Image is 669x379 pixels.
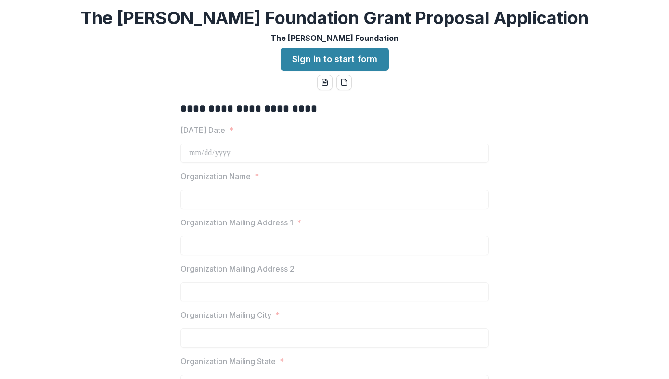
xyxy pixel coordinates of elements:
p: [DATE] Date [180,124,225,136]
button: word-download [317,75,333,90]
p: The [PERSON_NAME] Foundation [270,32,399,44]
p: Organization Mailing State [180,355,276,367]
p: Organization Mailing Address 2 [180,263,295,274]
a: Sign in to start form [281,48,389,71]
p: Organization Mailing City [180,309,271,321]
h2: The [PERSON_NAME] Foundation Grant Proposal Application [81,8,589,28]
p: Organization Mailing Address 1 [180,217,293,228]
p: Organization Name [180,170,251,182]
button: pdf-download [336,75,352,90]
